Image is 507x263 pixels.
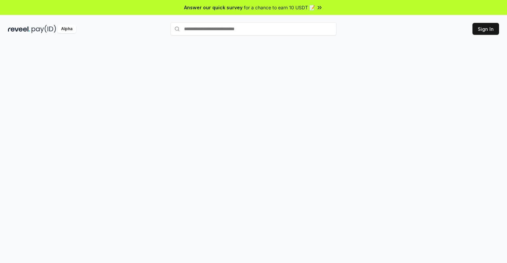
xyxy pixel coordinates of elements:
[244,4,315,11] span: for a chance to earn 10 USDT 📝
[32,25,56,33] img: pay_id
[472,23,499,35] button: Sign In
[8,25,30,33] img: reveel_dark
[57,25,76,33] div: Alpha
[184,4,243,11] span: Answer our quick survey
